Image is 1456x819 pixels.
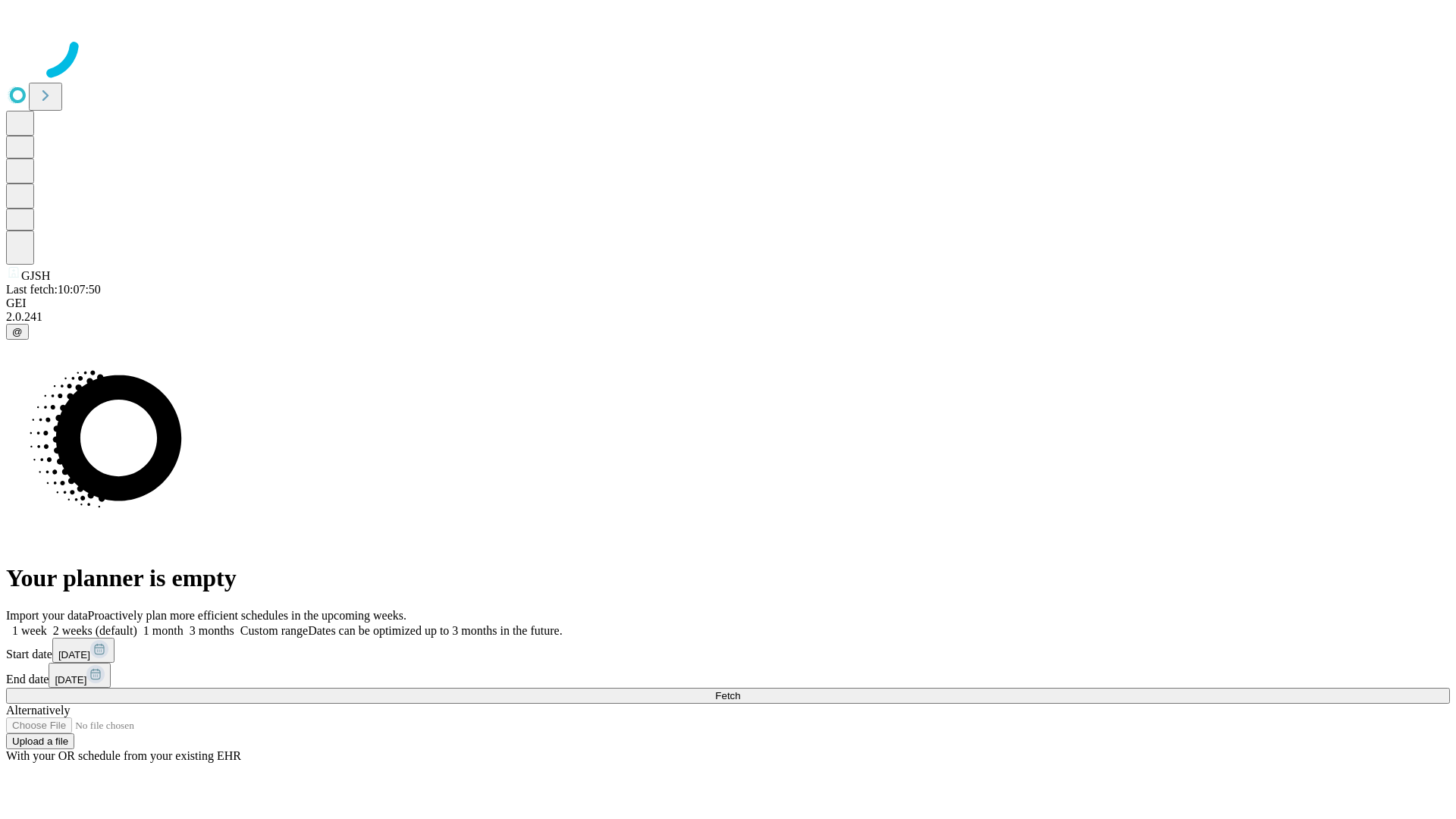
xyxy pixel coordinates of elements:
[6,688,1450,704] button: Fetch
[190,624,234,637] span: 3 months
[308,624,562,637] span: Dates can be optimized up to 3 months in the future.
[143,624,184,637] span: 1 month
[52,638,115,663] button: [DATE]
[6,324,29,340] button: @
[6,638,1450,663] div: Start date
[55,674,86,686] span: [DATE]
[6,297,1450,310] div: GEI
[58,649,90,661] span: [DATE]
[6,310,1450,324] div: 2.0.241
[6,283,101,296] span: Last fetch: 10:07:50
[12,326,23,337] span: @
[6,704,70,717] span: Alternatively
[6,564,1450,592] h1: Your planner is empty
[49,663,111,688] button: [DATE]
[6,733,74,749] button: Upload a file
[715,690,740,701] span: Fetch
[12,624,47,637] span: 1 week
[6,663,1450,688] div: End date
[6,749,241,762] span: With your OR schedule from your existing EHR
[240,624,308,637] span: Custom range
[21,269,50,282] span: GJSH
[88,609,406,622] span: Proactively plan more efficient schedules in the upcoming weeks.
[6,609,88,622] span: Import your data
[53,624,137,637] span: 2 weeks (default)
